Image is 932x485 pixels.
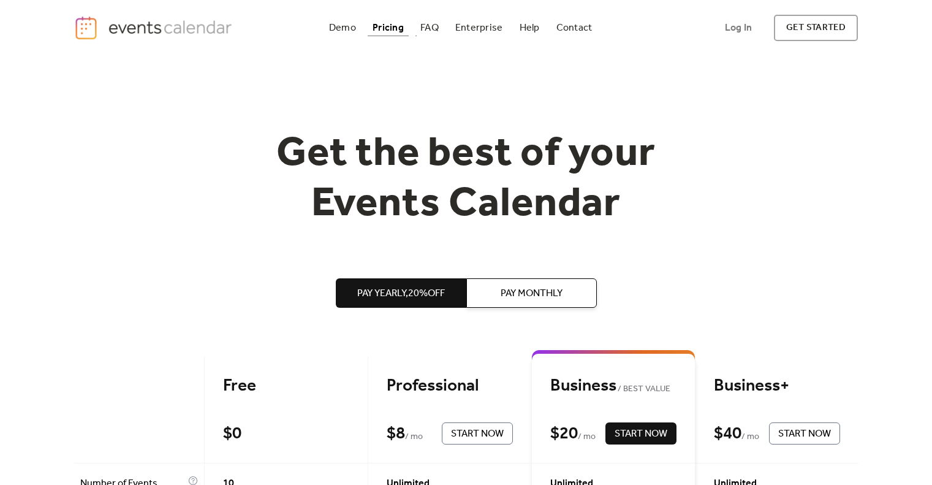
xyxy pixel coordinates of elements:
div: Contact [556,25,593,31]
div: Free [223,375,349,397]
a: Log In [713,15,764,41]
span: Pay Monthly [501,286,563,301]
div: $ 8 [387,423,405,445]
span: BEST VALUE [616,382,671,397]
span: / mo [405,430,423,445]
a: Help [515,20,545,36]
span: Start Now [451,427,504,441]
div: Business [550,375,676,397]
a: FAQ [415,20,444,36]
button: Start Now [442,422,513,445]
div: Pricing [373,25,404,31]
button: Start Now [605,422,676,445]
div: Help [520,25,540,31]
div: Enterprise [455,25,502,31]
a: Enterprise [450,20,507,36]
span: / mo [741,430,759,445]
span: Start Now [778,427,831,441]
button: Pay Monthly [466,278,597,308]
div: $ 20 [550,423,578,445]
span: / mo [578,430,596,445]
h1: Get the best of your Events Calendar [231,129,702,229]
a: Pricing [368,20,409,36]
a: Demo [324,20,361,36]
div: Demo [329,25,356,31]
div: $ 40 [714,423,741,445]
a: get started [774,15,858,41]
div: $ 0 [223,423,241,445]
div: FAQ [420,25,439,31]
a: home [74,15,236,40]
a: Contact [551,20,597,36]
div: Professional [387,375,513,397]
div: Business+ [714,375,840,397]
button: Start Now [769,422,840,445]
span: Pay Yearly, 20% off [357,286,445,301]
span: Start Now [615,427,667,441]
button: Pay Yearly,20%off [336,278,466,308]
